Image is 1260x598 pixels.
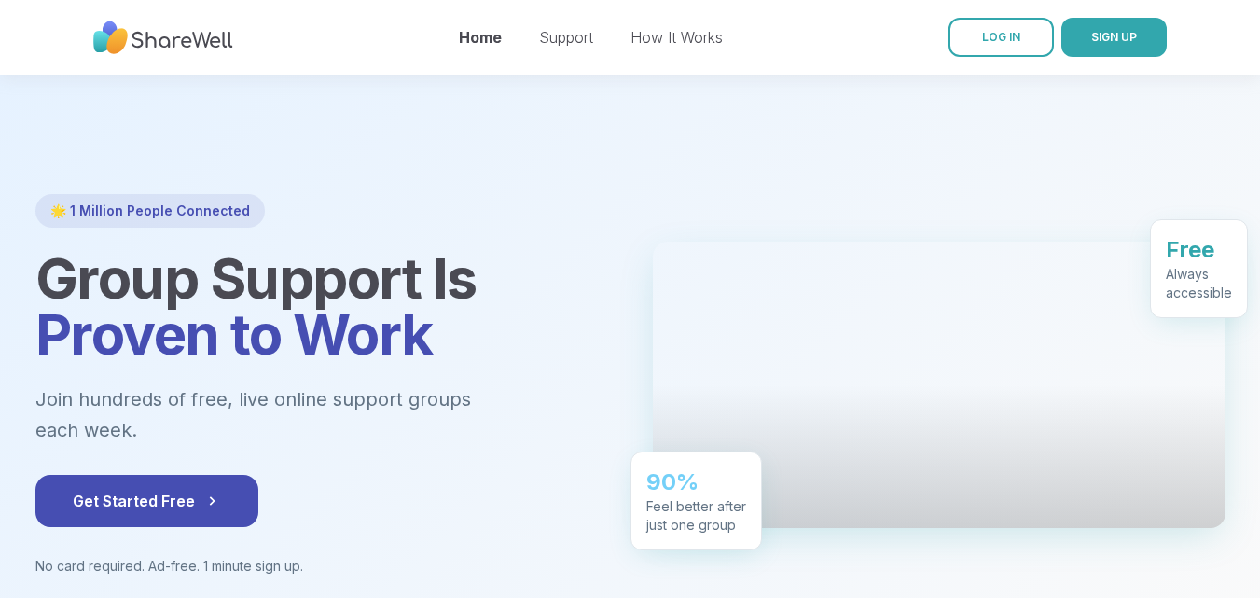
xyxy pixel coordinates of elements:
[459,28,502,47] a: Home
[35,300,433,368] span: Proven to Work
[73,490,221,512] span: Get Started Free
[1091,30,1137,44] span: SIGN UP
[1166,265,1232,302] div: Always accessible
[646,497,746,535] div: Feel better after just one group
[630,28,723,47] a: How It Works
[35,194,265,228] div: 🌟 1 Million People Connected
[982,30,1020,44] span: LOG IN
[1166,235,1232,265] div: Free
[35,557,608,576] p: No card required. Ad-free. 1 minute sign up.
[646,467,746,497] div: 90%
[35,475,258,527] button: Get Started Free
[35,384,573,445] p: Join hundreds of free, live online support groups each week.
[539,28,593,47] a: Support
[948,18,1054,57] a: LOG IN
[1061,18,1167,57] button: SIGN UP
[35,250,608,362] h1: Group Support Is
[93,12,233,63] img: ShareWell Nav Logo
